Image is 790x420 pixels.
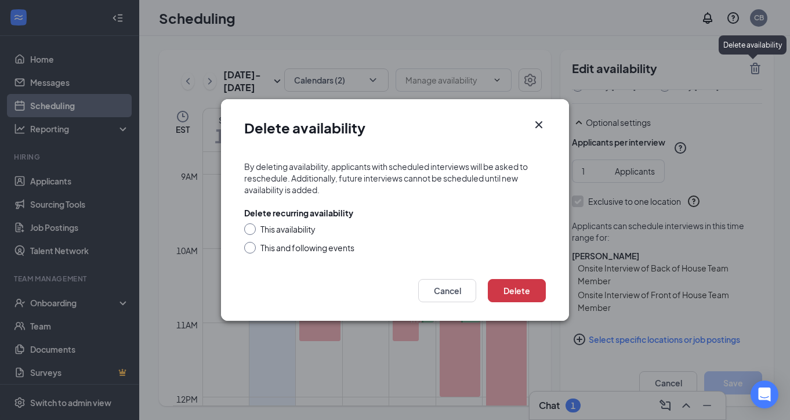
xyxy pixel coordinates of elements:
[260,242,354,254] div: This and following events
[719,35,787,55] div: Delete availability
[244,207,353,219] div: Delete recurring availability
[488,279,546,302] button: Delete
[418,279,476,302] button: Cancel
[260,223,316,235] div: This availability
[244,118,365,137] h1: Delete availability
[532,118,546,132] svg: Cross
[532,118,546,132] button: Close
[751,381,778,408] div: Open Intercom Messenger
[244,161,546,195] div: By deleting availability, applicants with scheduled interviews will be asked to reschedule. Addit...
